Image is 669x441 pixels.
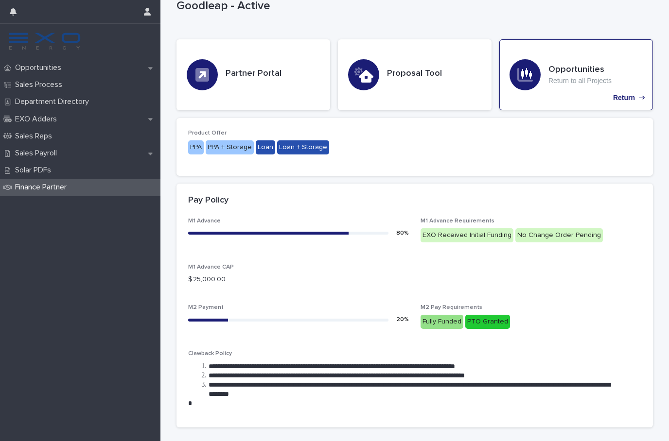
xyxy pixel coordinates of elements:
[396,315,409,325] div: 20 %
[188,274,641,285] p: $ 25,000.00
[515,228,603,242] div: No Change Order Pending
[613,94,635,102] p: Return
[11,80,70,89] p: Sales Process
[396,228,409,238] div: 80 %
[256,140,275,154] div: Loan
[421,218,494,224] span: M1 Advance Requirements
[206,140,254,154] div: PPA + Storage
[188,218,221,224] span: M1 Advance
[548,65,612,75] h3: Opportunities
[421,228,513,242] div: EXO Received Initial Funding
[11,115,65,124] p: EXO Adders
[188,130,227,136] span: Product Offer
[226,68,282,79] h3: Partner Portal
[11,183,74,192] p: Finance Partner
[421,315,463,329] div: Fully Funded
[499,39,653,110] a: Return
[188,195,229,206] h2: Pay Policy
[11,97,97,106] p: Department Directory
[387,68,442,79] h3: Proposal Tool
[277,140,329,154] div: Loan + Storage
[188,351,232,356] span: Clawback Policy
[11,166,59,175] p: Solar PDFs
[188,140,204,154] div: PPA
[11,132,60,141] p: Sales Reps
[548,77,612,85] p: Return to all Projects
[188,305,224,310] span: M2 Payment
[421,305,482,310] span: M2 Pay Requirements
[8,32,82,51] img: FKS5r6ZBThi8E5hshIGi
[465,315,510,329] div: PTO Granted
[11,149,65,158] p: Sales Payroll
[11,63,69,72] p: Opportunities
[188,264,234,270] span: M1 Advance CAP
